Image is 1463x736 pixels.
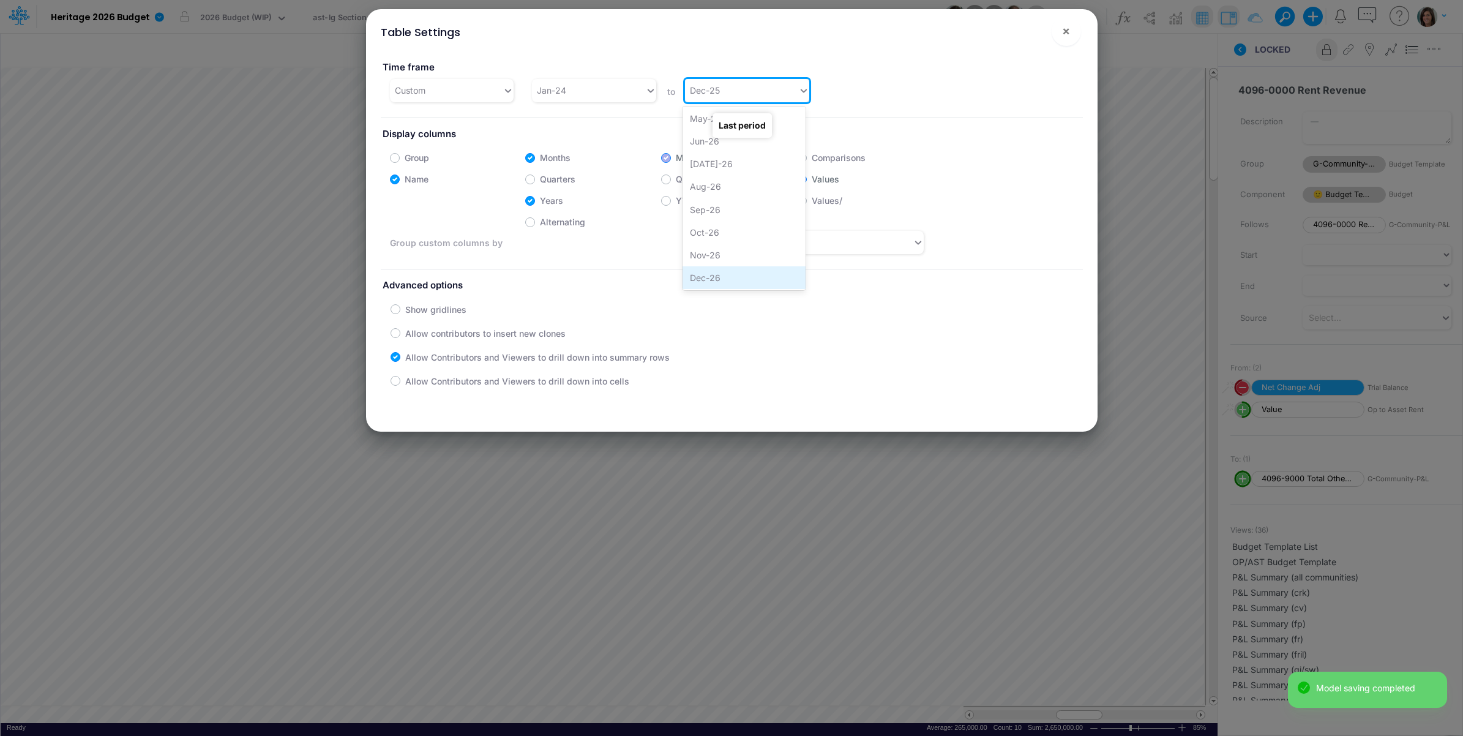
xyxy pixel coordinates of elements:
label: Values/ [812,194,842,207]
div: Dec-26 [683,266,806,289]
label: Quarters [540,173,575,186]
label: Name [405,173,428,186]
div: Jun-26 [683,130,806,152]
label: Comparisons [812,151,866,164]
div: Dec-25 [690,84,720,97]
div: Model saving completed [1316,682,1437,694]
label: Allow contributors to insert new clones [405,327,566,340]
label: Time frame [381,56,723,79]
label: Values [812,173,839,186]
div: May-26 [683,107,806,130]
div: Table Settings [381,24,460,40]
button: Close [1052,17,1081,46]
label: MTD [676,151,695,164]
div: Nov-26 [683,244,806,266]
strong: Last period [719,120,766,130]
label: QTD [676,173,694,186]
label: Show gridlines [405,303,466,316]
label: Advanced options [381,274,1083,297]
label: YTD [676,194,694,207]
div: Jan-24 [537,84,566,97]
div: Custom [395,84,425,97]
label: Alternating [540,216,585,228]
label: Allow Contributors and Viewers to drill down into cells [405,375,629,388]
label: to [665,85,676,98]
div: Sep-26 [683,198,806,221]
span: × [1062,23,1070,38]
div: [DATE]-26 [683,152,806,175]
label: Group custom columns by [390,236,571,249]
label: Allow Contributors and Viewers to drill down into summary rows [405,351,670,364]
label: Years [540,194,563,207]
label: Display columns [381,123,1083,146]
label: Months [540,151,571,164]
div: Aug-26 [683,175,806,198]
div: Oct-26 [683,221,806,244]
label: Group [405,151,429,164]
